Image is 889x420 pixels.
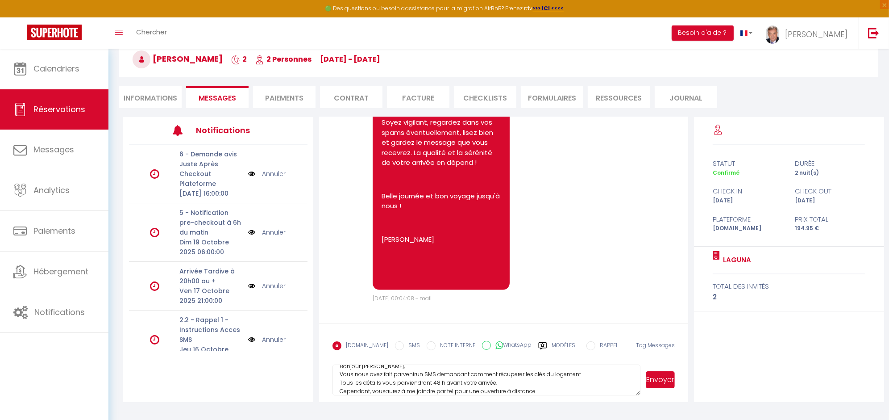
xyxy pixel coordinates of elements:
img: Super Booking [27,25,82,40]
div: statut [707,158,789,169]
span: Hébergement [33,266,88,277]
span: Analytics [33,185,70,196]
span: Chercher [136,27,167,37]
li: Ressources [588,86,650,108]
div: Plateforme [707,214,789,225]
div: durée [789,158,871,169]
a: >>> ICI <<<< [533,4,564,12]
span: Confirmé [713,169,739,176]
p: [DATE] 16:00:00 [179,189,242,198]
a: Annuler [262,169,286,179]
span: 2 [231,54,247,64]
img: NO IMAGE [248,281,255,291]
button: Besoin d'aide ? [672,25,734,41]
label: NOTE INTERNE [436,341,475,351]
a: Laguna [720,255,751,265]
p: Ven 17 Octobre 2025 21:00:00 [179,286,242,306]
a: Annuler [262,227,286,237]
span: Réservations [33,104,85,115]
label: Modèles [552,341,575,357]
a: Chercher [129,17,174,49]
p: 2.2 - Rappel 1 - Instructions Acces SMS [179,315,242,344]
li: FORMULAIRES [521,86,583,108]
p: Arrivée Tardive à 20h00 ou + [179,266,242,286]
span: [DATE] 00:04:08 - mail [373,294,432,302]
label: RAPPEL [595,341,618,351]
span: Tag Messages [636,341,675,349]
a: ... [PERSON_NAME] [759,17,859,49]
p: Jeu 16 Octobre 2025 12:00:00 [179,344,242,364]
span: Messages [33,144,74,155]
li: Paiements [253,86,316,108]
span: [PERSON_NAME] [133,53,223,64]
div: total des invités [713,281,865,292]
p: 5 - Notification pre-checkout à 6h du matin [179,208,242,237]
li: Journal [655,86,717,108]
h3: Notifications [196,120,270,140]
div: 2 [713,292,865,302]
li: Facture [387,86,449,108]
p: Dim 19 Octobre 2025 06:00:00 [179,237,242,257]
div: [DATE] [789,197,871,205]
label: WhatsApp [491,341,532,351]
div: Prix total [789,214,871,225]
label: [DOMAIN_NAME] [341,341,388,351]
div: 2 nuit(s) [789,169,871,177]
span: Notifications [34,307,85,318]
div: check out [789,186,871,197]
div: 194.95 € [789,224,871,233]
img: ... [766,25,779,44]
label: SMS [404,341,420,351]
img: NO IMAGE [248,227,255,237]
div: [DATE] [707,197,789,205]
span: Messages [199,93,236,103]
span: [DATE] - [DATE] [320,54,380,64]
button: Envoyer [646,371,675,388]
span: [PERSON_NAME] [785,29,847,40]
span: 2 Personnes [255,54,312,64]
img: NO IMAGE [248,169,255,179]
img: logout [868,27,879,38]
p: [PERSON_NAME] [382,235,501,245]
div: check in [707,186,789,197]
p: Belle journée et bon voyage jusqu'à nous ! [382,191,501,211]
a: Annuler [262,281,286,291]
li: Informations [119,86,182,108]
li: CHECKLISTS [454,86,516,108]
p: 6 - Demande avis Juste Après Checkout Plateforme [179,149,242,189]
a: Annuler [262,335,286,344]
li: Contrat [320,86,382,108]
span: Calendriers [33,63,79,74]
span: Paiements [33,225,75,236]
div: [DOMAIN_NAME] [707,224,789,233]
img: NO IMAGE [248,335,255,344]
